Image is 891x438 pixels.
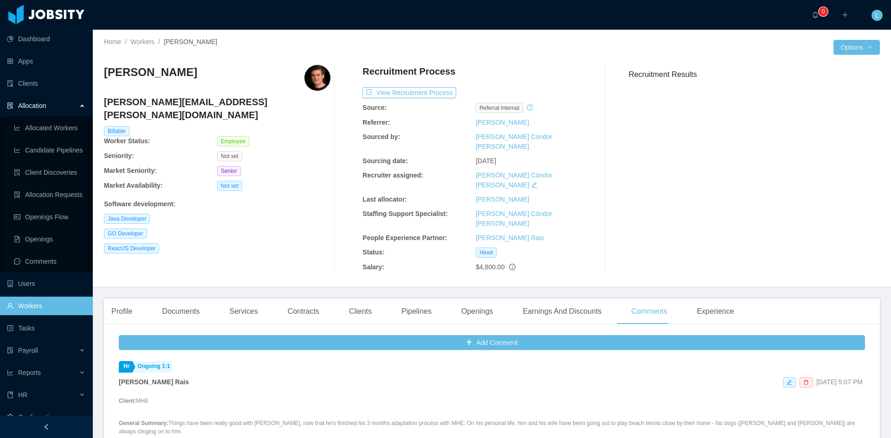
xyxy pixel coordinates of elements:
a: icon: file-doneAllocation Requests [14,185,85,204]
span: Senior [217,166,241,176]
i: icon: plus [842,12,848,18]
b: Software development : [104,200,175,208]
span: Java Developer [104,214,150,224]
a: Workers [130,38,155,45]
strong: General Summary: [119,420,168,426]
a: icon: exportView Recruitment Process [362,89,456,96]
span: / [125,38,127,45]
a: Hr [119,361,132,373]
b: Status: [362,248,384,256]
i: icon: solution [7,102,13,109]
a: [PERSON_NAME] Cóndor [PERSON_NAME] [476,133,552,150]
div: Openings [454,298,501,324]
div: Clients [342,298,379,324]
a: icon: file-searchClient Discoveries [14,163,85,182]
a: icon: pie-chartDashboard [7,30,85,48]
b: Worker Status: [104,137,150,145]
h3: [PERSON_NAME] [104,65,197,80]
i: icon: edit [531,182,537,188]
div: Earnings And Discounts [515,298,609,324]
a: icon: auditClients [7,74,85,93]
span: HR [18,391,27,399]
i: icon: setting [7,414,13,420]
i: icon: delete [803,380,809,385]
i: icon: file-protect [7,347,13,354]
i: icon: edit [787,380,792,385]
a: icon: profileTasks [7,319,85,337]
a: icon: line-chartAllocated Workers [14,119,85,137]
b: Referrer: [362,119,390,126]
b: People Experience Partner: [362,234,447,241]
span: $4,800.00 [476,263,504,271]
a: icon: appstoreApps [7,52,85,70]
div: Documents [155,298,207,324]
p: MHE [119,397,865,405]
span: info-circle [509,264,516,270]
span: GO Developer [104,229,147,239]
span: Configuration [18,413,57,421]
h4: [PERSON_NAME][EMAIL_ADDRESS][PERSON_NAME][DOMAIN_NAME] [104,95,330,121]
b: Sourced by: [362,133,400,140]
span: [DATE] 5:07 PM [816,378,863,386]
span: Reports [18,369,41,376]
span: Allocation [18,102,46,109]
div: Profile [104,298,140,324]
b: Market Seniority: [104,167,157,174]
b: Source: [362,104,387,111]
div: Contracts [280,298,327,324]
span: Billable [104,126,129,136]
a: [PERSON_NAME] Cóndor [PERSON_NAME] [476,171,552,189]
div: Services [222,298,265,324]
a: icon: messageComments [14,252,85,271]
div: Comments [624,298,674,324]
b: Salary: [362,263,384,271]
span: L [875,10,879,21]
strong: [PERSON_NAME] Rais [119,378,189,386]
a: icon: file-textOpenings [14,230,85,248]
a: icon: robotUsers [7,274,85,293]
span: Hired [476,248,497,258]
span: Payroll [18,347,38,354]
strong: Client: [119,398,136,404]
i: icon: book [7,392,13,398]
button: Optionsicon: down [833,40,880,55]
a: icon: line-chartCandidate Pipelines [14,141,85,159]
i: icon: bell [812,12,819,18]
sup: 0 [819,7,828,16]
i: icon: line-chart [7,369,13,376]
b: Staffing Support Specialist: [362,210,448,217]
span: Employee [217,136,249,146]
i: icon: history [527,104,533,111]
b: Sourcing date: [362,157,408,165]
h3: Recruitment Results [629,69,880,80]
a: [PERSON_NAME] Rais [476,234,544,241]
h4: Recruitment Process [362,65,455,78]
a: Home [104,38,121,45]
span: ReactJS Developer [104,243,159,254]
span: Referral internal [476,103,523,113]
span: [PERSON_NAME] [164,38,217,45]
span: Not set [217,151,242,161]
a: icon: idcardOpenings Flow [14,208,85,226]
b: Recruiter assigned: [362,171,423,179]
span: Not set [217,181,242,191]
p: Things have been really good with [PERSON_NAME], now that he's finished his 3 months adaptation p... [119,419,865,436]
b: Market Availability: [104,182,163,189]
button: icon: exportView Recruitment Process [362,87,456,98]
a: [PERSON_NAME] Cóndor [PERSON_NAME] [476,210,552,227]
a: [PERSON_NAME] [476,196,529,203]
span: / [158,38,160,45]
div: Pipelines [394,298,439,324]
span: [DATE] [476,157,496,165]
button: icon: plusAdd Comment [119,335,865,350]
b: Seniority: [104,152,134,159]
a: icon: userWorkers [7,297,85,315]
a: Ongoing 1:1 [133,361,172,373]
a: [PERSON_NAME] [476,119,529,126]
div: Experience [690,298,742,324]
img: 82f50c97-6bb5-407a-ade1-baedf92ec351_68024f3aa7276-400w.png [304,65,330,91]
b: Last allocator: [362,196,407,203]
